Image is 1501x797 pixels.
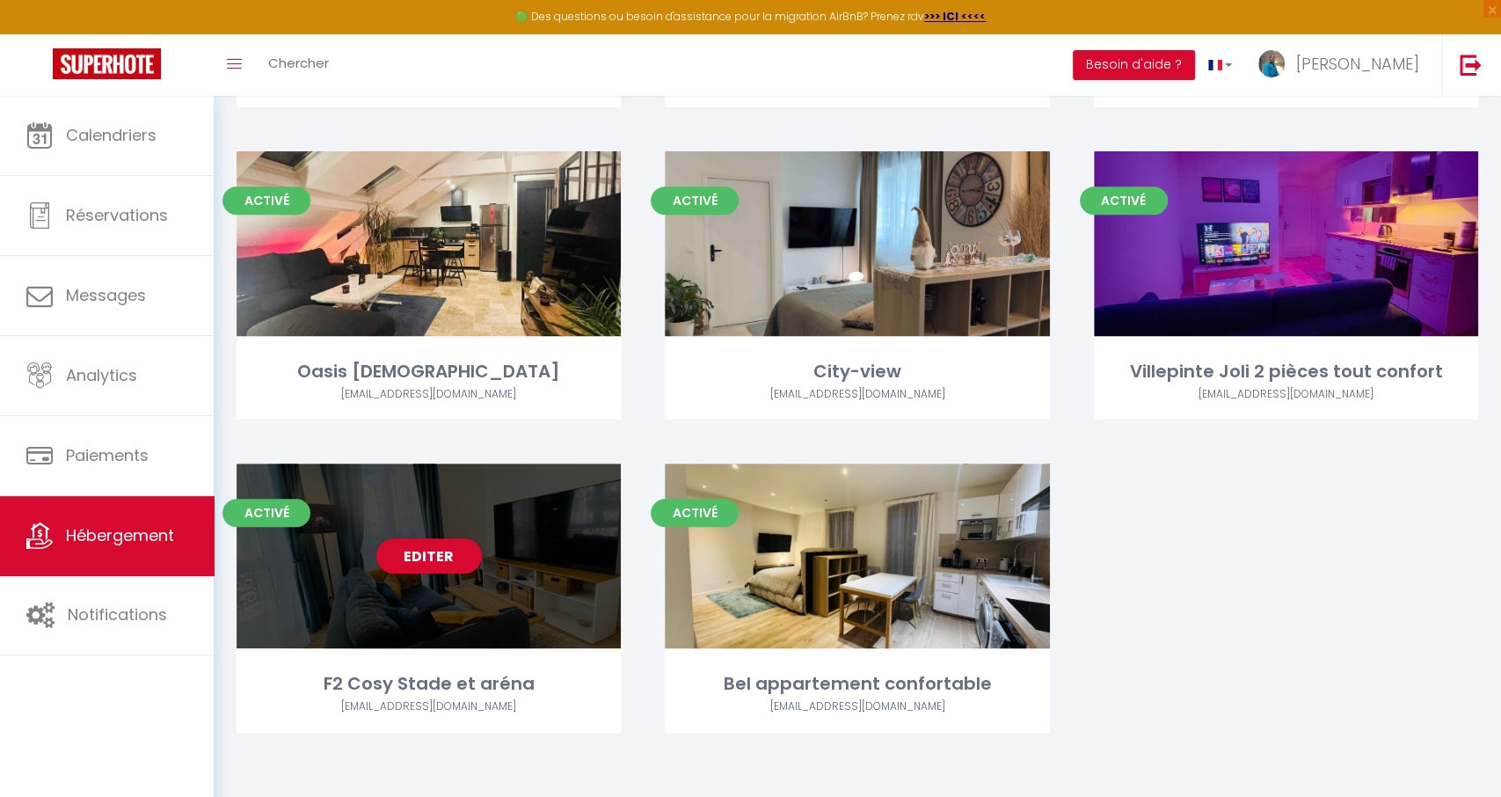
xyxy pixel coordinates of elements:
div: Airbnb [1094,386,1478,403]
div: Oasis [DEMOGRAPHIC_DATA] [237,358,621,385]
a: Editer [376,538,482,574]
span: Activé [222,186,310,215]
img: Super Booking [53,48,161,79]
span: Activé [222,499,310,527]
div: City-view [665,358,1049,385]
a: >>> ICI <<<< [924,9,986,24]
span: Activé [651,499,739,527]
span: Activé [1080,186,1168,215]
div: Bel appartement confortable [665,670,1049,698]
a: ... [PERSON_NAME] [1245,34,1441,96]
div: Airbnb [237,386,621,403]
span: Activé [651,186,739,215]
span: Notifications [68,603,167,625]
a: Chercher [255,34,342,96]
div: Airbnb [665,698,1049,715]
span: Chercher [268,54,329,72]
span: Réservations [66,204,168,226]
div: Airbnb [237,698,621,715]
span: Hébergement [66,524,174,546]
span: Calendriers [66,124,157,146]
span: Paiements [66,444,149,466]
div: F2 Cosy Stade et aréna [237,670,621,698]
span: Analytics [66,364,137,386]
button: Besoin d'aide ? [1073,50,1195,80]
span: [PERSON_NAME] [1296,53,1419,75]
span: Messages [66,284,146,306]
img: ... [1258,50,1285,77]
div: Airbnb [665,386,1049,403]
div: Villepinte Joli 2 pièces tout confort [1094,358,1478,385]
img: logout [1460,54,1482,76]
